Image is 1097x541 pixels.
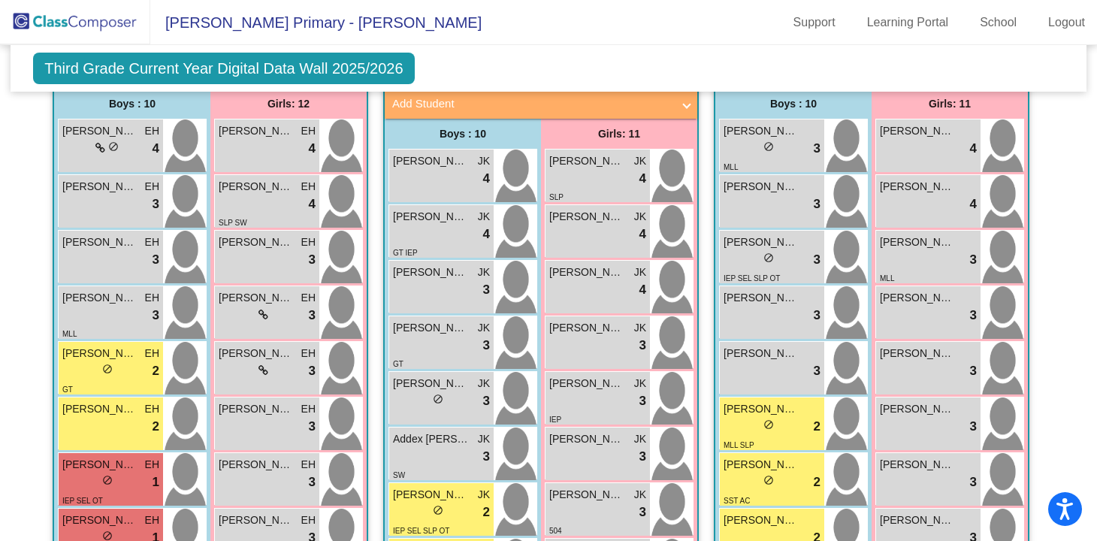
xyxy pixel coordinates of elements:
span: 3 [970,361,977,381]
span: EH [145,234,159,250]
span: 3 [970,417,977,437]
span: MLL [724,163,738,171]
span: SW [393,471,405,479]
span: [PERSON_NAME] Primary - [PERSON_NAME] [150,11,482,35]
span: [PERSON_NAME] [219,123,294,139]
span: JK [478,209,490,225]
span: 3 [639,447,646,467]
span: [PERSON_NAME] [724,123,799,139]
span: [PERSON_NAME] [62,512,138,528]
span: 4 [639,225,646,244]
span: JK [634,376,646,391]
span: 3 [309,417,316,437]
span: [PERSON_NAME] [393,320,468,336]
span: 4 [970,195,977,214]
span: Third Grade Current Year Digital Data Wall 2025/2026 [33,53,414,84]
span: 4 [309,139,316,159]
span: [PERSON_NAME] [880,401,955,417]
span: EH [301,234,316,250]
span: do_not_disturb_alt [433,505,443,515]
span: [PERSON_NAME] [724,179,799,195]
span: SLP SW [219,219,247,227]
span: [PERSON_NAME] [549,153,624,169]
div: Boys : 10 [385,119,541,149]
span: [PERSON_NAME] [219,234,294,250]
div: Girls: 11 [541,119,697,149]
span: IEP SEL SLP OT [724,274,780,283]
span: 4 [153,139,159,159]
span: 3 [814,195,820,214]
a: School [968,11,1029,35]
span: JK [478,320,490,336]
span: [PERSON_NAME] [393,153,468,169]
span: JK [478,264,490,280]
div: Boys : 10 [715,89,872,119]
span: 3 [814,306,820,325]
span: [PERSON_NAME] [549,320,624,336]
span: [PERSON_NAME] [219,290,294,306]
span: [PERSON_NAME] [393,376,468,391]
span: 4 [639,169,646,189]
span: 3 [483,391,490,411]
span: GT [62,385,73,394]
span: 1 [153,473,159,492]
span: JK [634,431,646,447]
span: [PERSON_NAME] [880,457,955,473]
span: [PERSON_NAME] Born [880,179,955,195]
span: EH [301,457,316,473]
span: [PERSON_NAME] [62,457,138,473]
mat-expansion-panel-header: Add Student [385,89,697,119]
span: [PERSON_NAME] [549,264,624,280]
span: EH [145,457,159,473]
span: JK [478,153,490,169]
span: JK [634,153,646,169]
span: do_not_disturb_alt [108,141,119,152]
span: do_not_disturb_alt [763,141,774,152]
span: GT IEP [393,249,418,257]
span: IEP SEL SLP OT [393,527,449,535]
span: [PERSON_NAME] [219,512,294,528]
span: [PERSON_NAME] [62,234,138,250]
span: do_not_disturb_alt [763,252,774,263]
span: 4 [483,169,490,189]
a: Support [781,11,848,35]
span: 3 [970,250,977,270]
span: [PERSON_NAME] [219,179,294,195]
span: 4 [483,225,490,244]
span: [PERSON_NAME] [62,401,138,417]
span: EH [145,179,159,195]
span: JK [478,376,490,391]
span: EH [145,290,159,306]
span: JK [478,431,490,447]
span: [PERSON_NAME] [393,209,468,225]
span: [PERSON_NAME] [549,431,624,447]
span: [PERSON_NAME] [62,290,138,306]
span: EH [301,401,316,417]
div: Girls: 12 [210,89,367,119]
span: 3 [309,306,316,325]
span: [PERSON_NAME] [724,346,799,361]
span: GT [393,360,403,368]
span: 3 [814,139,820,159]
span: MLL [62,330,77,338]
span: [PERSON_NAME] [724,290,799,306]
span: MLL SLP [724,441,754,449]
span: 3 [814,361,820,381]
span: 2 [814,473,820,492]
span: JK [634,264,646,280]
span: [PERSON_NAME] [62,123,138,139]
span: 3 [639,503,646,522]
span: EH [145,401,159,417]
span: 3 [309,361,316,381]
span: EH [301,179,316,195]
span: 2 [814,417,820,437]
span: 3 [309,473,316,492]
a: Learning Portal [855,11,961,35]
span: do_not_disturb_alt [433,394,443,404]
span: [PERSON_NAME] [219,346,294,361]
span: 3 [153,195,159,214]
span: 4 [309,195,316,214]
span: [PERSON_NAME] [393,487,468,503]
span: 3 [153,306,159,325]
span: EH [145,512,159,528]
